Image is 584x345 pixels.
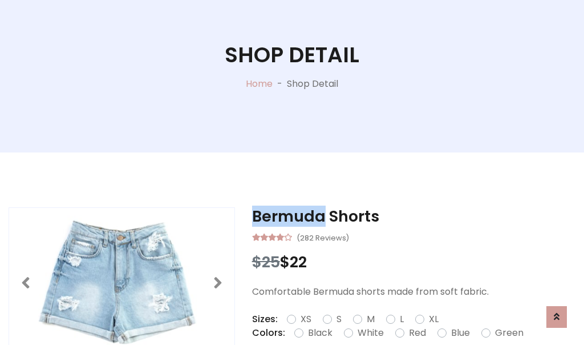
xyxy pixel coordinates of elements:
label: Green [495,326,524,340]
p: Colors: [252,326,285,340]
label: L [400,312,404,326]
p: - [273,77,287,91]
h3: $ [252,253,575,271]
label: Red [409,326,426,340]
label: Black [308,326,332,340]
label: M [367,312,375,326]
label: XL [429,312,439,326]
p: Comfortable Bermuda shorts made from soft fabric. [252,285,575,299]
label: S [336,312,342,326]
p: Shop Detail [287,77,338,91]
p: Sizes: [252,312,278,326]
label: XS [301,312,311,326]
a: Home [246,77,273,90]
label: White [358,326,384,340]
label: Blue [451,326,470,340]
span: 22 [290,251,307,272]
h3: Bermuda Shorts [252,207,575,226]
h1: Shop Detail [225,42,359,68]
span: $25 [252,251,280,272]
small: (282 Reviews) [297,230,349,244]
